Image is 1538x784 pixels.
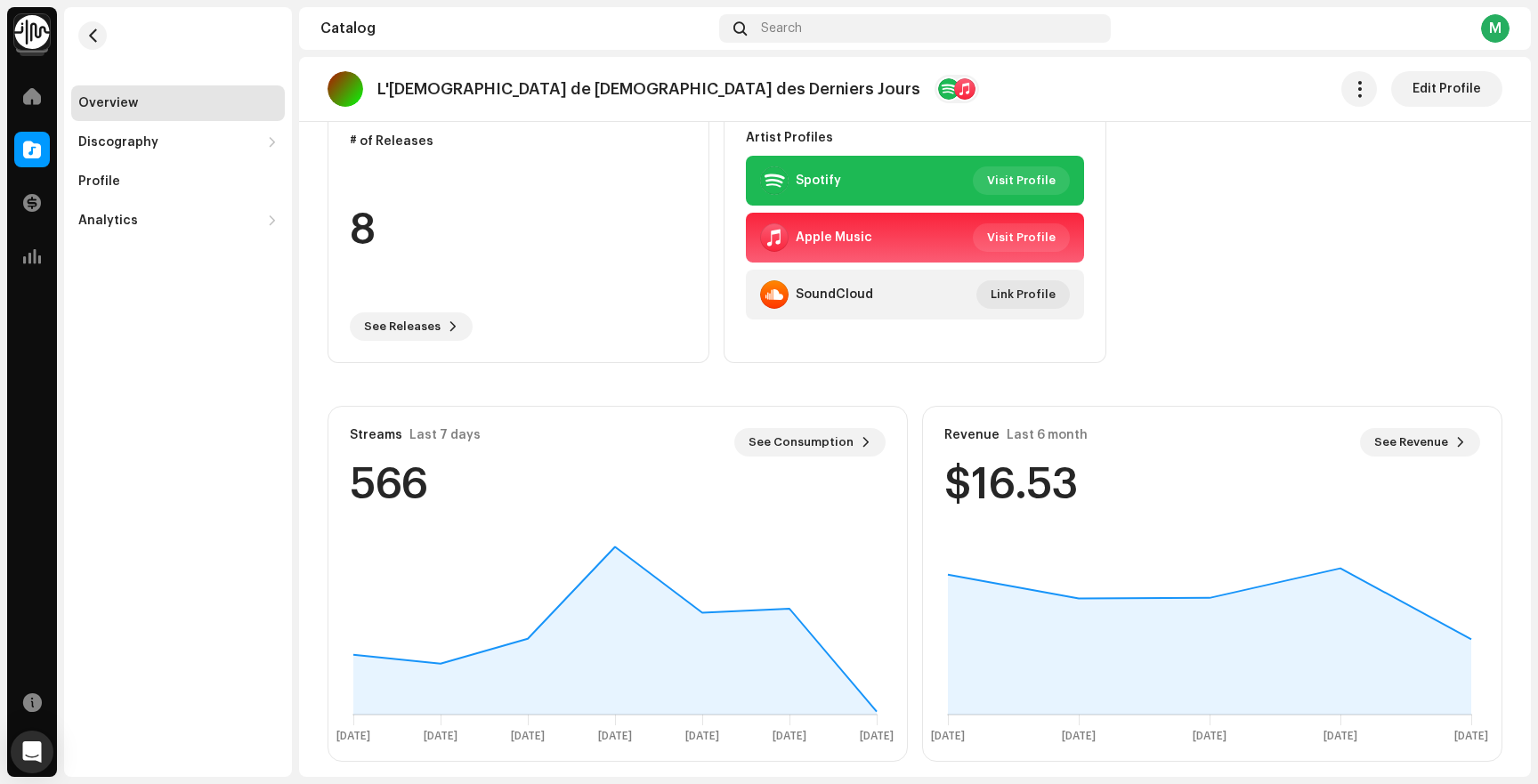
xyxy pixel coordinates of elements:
[320,21,712,36] div: Catalog
[1007,428,1088,442] div: Last 6 month
[424,731,457,742] text: [DATE]
[350,312,473,341] button: See Releases
[71,125,285,160] re-m-nav-dropdown: Discography
[511,731,545,742] text: [DATE]
[1374,424,1448,460] span: See Revenue
[1454,731,1488,742] text: [DATE]
[328,112,709,363] re-o-card-data: # of Releases
[987,220,1056,255] span: Visit Profile
[1323,731,1357,742] text: [DATE]
[364,309,441,344] span: See Releases
[860,731,894,742] text: [DATE]
[71,203,285,238] re-m-nav-dropdown: Analytics
[976,280,1070,309] button: Link Profile
[973,223,1070,252] button: Visit Profile
[409,428,481,442] div: Last 7 days
[598,731,632,742] text: [DATE]
[773,731,806,742] text: [DATE]
[377,80,920,99] p: L'[DEMOGRAPHIC_DATA] de [DEMOGRAPHIC_DATA] des Derniers Jours
[78,174,120,189] div: Profile
[71,85,285,121] re-m-nav-item: Overview
[1360,428,1480,457] button: See Revenue
[78,135,158,150] div: Discography
[1062,731,1096,742] text: [DATE]
[78,214,138,228] div: Analytics
[944,428,1000,442] div: Revenue
[1413,71,1481,107] span: Edit Profile
[336,731,370,742] text: [DATE]
[796,287,873,302] div: SoundCloud
[78,96,138,110] div: Overview
[1391,71,1502,107] button: Edit Profile
[1481,14,1510,43] div: M
[734,428,886,457] button: See Consumption
[685,731,719,742] text: [DATE]
[71,164,285,199] re-m-nav-item: Profile
[796,230,872,245] div: Apple Music
[991,277,1056,312] span: Link Profile
[761,21,802,36] span: Search
[931,731,965,742] text: [DATE]
[14,14,50,50] img: 0f74c21f-6d1c-4dbc-9196-dbddad53419e
[749,424,854,460] span: See Consumption
[1193,731,1226,742] text: [DATE]
[350,428,402,442] div: Streams
[11,731,53,773] div: Open Intercom Messenger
